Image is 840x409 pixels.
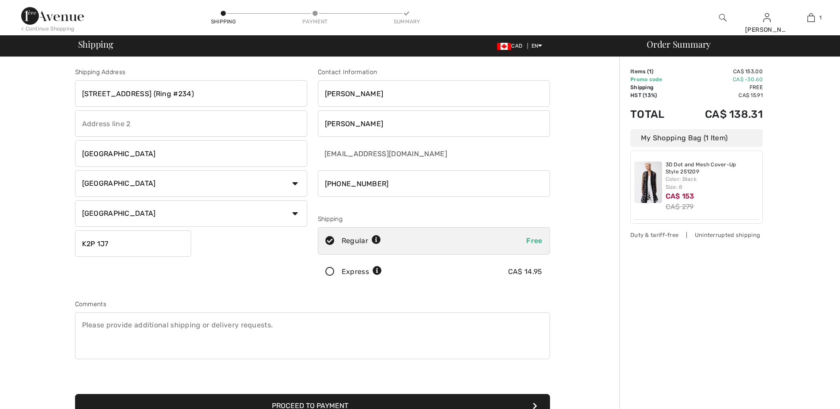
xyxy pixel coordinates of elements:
[649,68,652,75] span: 1
[680,83,763,91] td: Free
[636,40,835,49] div: Order Summary
[680,99,763,129] td: CA$ 138.31
[680,91,763,99] td: CA$ 15.91
[75,140,307,167] input: City
[75,68,307,77] div: Shipping Address
[210,18,237,26] div: Shipping
[789,12,832,23] a: 1
[680,75,763,83] td: CA$ -30.60
[302,18,328,26] div: Payment
[666,161,759,175] a: 3D Dot and Mesh Cover-Up Style 251209
[497,43,511,50] img: Canadian Dollar
[630,231,763,239] div: Duty & tariff-free | Uninterrupted shipping
[634,161,662,203] img: 3D Dot and Mesh Cover-Up Style 251209
[318,140,492,167] input: E-mail
[508,266,542,277] div: CA$ 14.95
[342,236,381,246] div: Regular
[630,68,680,75] td: Items ( )
[21,7,84,25] img: 1ère Avenue
[531,43,542,49] span: EN
[318,110,550,137] input: Last name
[666,203,694,211] s: CA$ 279
[666,175,759,191] div: Color: Black Size: 8
[630,75,680,83] td: Promo code
[318,80,550,107] input: First name
[75,300,550,309] div: Comments
[666,192,694,200] span: CA$ 153
[75,110,307,137] input: Address line 2
[21,25,75,33] div: < Continue Shopping
[630,129,763,147] div: My Shopping Bag (1 Item)
[75,80,307,107] input: Address line 1
[763,13,771,22] a: Sign In
[318,214,550,224] div: Shipping
[497,43,526,49] span: CAD
[680,68,763,75] td: CA$ 153.00
[630,83,680,91] td: Shipping
[318,68,550,77] div: Contact Information
[75,230,191,257] input: Zip/Postal Code
[78,40,113,49] span: Shipping
[630,91,680,99] td: HST (13%)
[526,236,542,245] span: Free
[745,25,788,34] div: [PERSON_NAME]
[719,12,727,23] img: search the website
[763,12,771,23] img: My Info
[318,170,550,197] input: Mobile
[630,99,680,129] td: Total
[342,266,382,277] div: Express
[819,14,821,22] span: 1
[807,12,815,23] img: My Bag
[394,18,420,26] div: Summary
